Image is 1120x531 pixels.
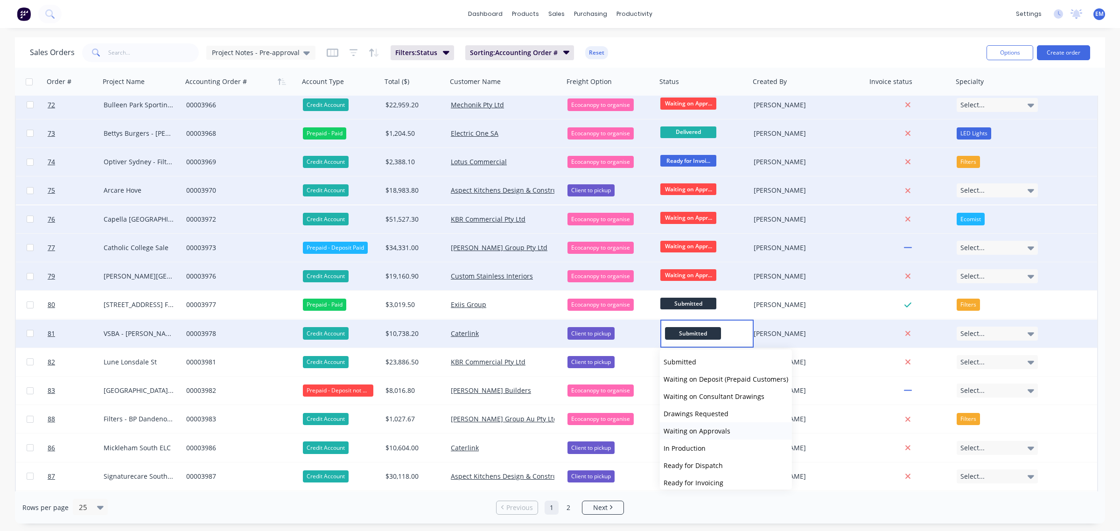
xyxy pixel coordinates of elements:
button: Drawings Requested [660,405,792,422]
a: KBR Commercial Pty Ltd [451,357,525,366]
h1: Sales Orders [30,48,75,57]
div: Catholic College Sale [104,243,175,252]
div: 00003977 [186,300,290,309]
a: 87 [48,462,104,490]
div: Prepaid - Paid [303,127,346,140]
div: $51,527.30 [385,215,441,224]
div: [PERSON_NAME] [754,414,857,424]
span: Waiting on Deposit (Prepaid Customers) [664,375,788,384]
div: Ecocanopy to organise [567,413,634,425]
div: Ecocanopy to organise [567,270,634,282]
span: 72 [48,100,55,110]
div: Credit Account [303,413,349,425]
div: Accounting Order # [185,77,247,86]
span: Project Notes - Pre-approval [212,48,300,57]
div: [PERSON_NAME] [754,329,857,338]
span: 73 [48,129,55,138]
a: Previous page [497,503,538,512]
div: Client to pickup [567,441,615,454]
div: Customer Name [450,77,501,86]
a: 83 [48,377,104,405]
div: Created By [753,77,787,86]
div: [PERSON_NAME] [754,157,857,167]
div: VSBA - [PERSON_NAME] [104,329,175,338]
div: [PERSON_NAME] [754,129,857,138]
div: $2,388.10 [385,157,441,167]
a: KBR Commercial Pty Ltd [451,215,525,224]
div: Ecocanopy to organise [567,156,634,168]
a: 75 [48,176,104,204]
span: In Production [664,444,706,453]
div: [GEOGRAPHIC_DATA] PS [104,386,175,395]
span: Delivered [660,126,716,138]
span: EM [1095,10,1104,18]
div: Account Type [302,77,344,86]
div: 00003970 [186,186,290,195]
div: 00003973 [186,243,290,252]
div: Prepaid - Paid [303,299,346,311]
div: Mickleham South ELC [104,443,175,453]
a: 89 [48,491,104,519]
div: $1,027.67 [385,414,441,424]
button: Ready for Invoicing [660,474,792,491]
div: Signaturecare South Bunbury [104,472,175,481]
button: Create order [1037,45,1090,60]
div: $22,959.20 [385,100,441,110]
div: $19,160.90 [385,272,441,281]
a: [PERSON_NAME] Group Pty Ltd [451,243,547,252]
div: Total ($) [385,77,409,86]
div: Filters - BP Dandenong South [104,414,175,424]
a: Caterlink [451,443,479,452]
a: 79 [48,262,104,290]
a: Lotus Commercial [451,157,507,166]
span: Drawings Requested [664,409,728,418]
a: Page 2 [561,501,575,515]
span: Waiting on Appr... [660,212,716,224]
button: Waiting on Approvals [660,422,792,440]
div: Credit Account [303,356,349,368]
div: [STREET_ADDRESS] Filters [104,300,175,309]
a: 88 [48,405,104,433]
div: Status [659,77,679,86]
a: 74 [48,148,104,176]
span: 79 [48,272,55,281]
span: Submitted [660,298,716,309]
div: Client to pickup [567,356,615,368]
span: 87 [48,472,55,481]
span: Ready for Dispatch [664,461,723,470]
a: 76 [48,205,104,233]
span: Filters: Status [395,48,437,57]
div: [PERSON_NAME] [754,186,857,195]
span: Rows per page [22,503,69,512]
a: Aspect Kitchens Design & Constructions Pty Ltd [451,472,599,481]
span: Ready for Invoicing [664,478,723,487]
div: sales [544,7,569,21]
button: Sorting:Accounting Order # [465,45,574,60]
a: 86 [48,434,104,462]
a: Mechonik Pty Ltd [451,100,504,109]
a: 80 [48,291,104,319]
span: 76 [48,215,55,224]
a: [PERSON_NAME] Builders [451,386,531,395]
div: $10,738.20 [385,329,441,338]
div: Specialty [956,77,984,86]
a: Page 1 is your current page [545,501,559,515]
span: Waiting on Approvals [664,426,730,435]
div: productivity [612,7,657,21]
div: [PERSON_NAME] [754,357,857,367]
ul: Pagination [492,501,628,515]
input: Search... [108,43,199,62]
div: settings [1011,7,1046,21]
div: Filters [957,156,980,168]
div: Ecocanopy to organise [567,98,634,111]
div: Client to pickup [567,327,615,339]
div: $18,983.80 [385,186,441,195]
div: Ecocanopy to organise [567,384,634,397]
button: Ready for Dispatch [660,457,792,474]
div: 00003987 [186,472,290,481]
button: Submitted [660,353,792,370]
button: In Production [660,440,792,457]
a: Custom Stainless Interiors [451,272,533,280]
img: Factory [17,7,31,21]
a: 77 [48,234,104,262]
